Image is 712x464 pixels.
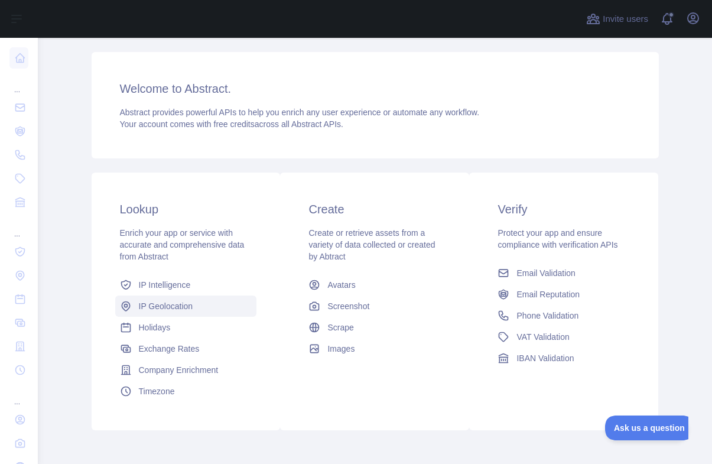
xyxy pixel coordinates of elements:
span: Your account comes with across all Abstract APIs. [120,119,343,129]
button: Invite users [584,9,651,28]
span: VAT Validation [516,331,569,343]
a: Avatars [304,274,446,296]
a: Email Validation [493,262,635,284]
span: Email Validation [516,267,575,279]
span: Protect your app and ensure compliance with verification APIs [498,228,617,249]
a: Company Enrichment [115,359,257,381]
div: ... [9,215,28,239]
span: free credits [214,119,255,129]
h3: Verify [498,201,630,218]
h3: Welcome to Abstract. [120,80,630,97]
span: Exchange Rates [139,343,200,355]
div: ... [9,71,28,95]
a: Screenshot [304,296,446,317]
a: Holidays [115,317,257,338]
span: IP Intelligence [139,279,191,291]
span: Holidays [139,322,171,333]
a: IBAN Validation [493,348,635,369]
span: IP Geolocation [139,300,193,312]
span: Enrich your app or service with accurate and comprehensive data from Abstract [120,228,245,261]
a: Images [304,338,446,359]
a: IP Intelligence [115,274,257,296]
a: Exchange Rates [115,338,257,359]
span: IBAN Validation [516,352,574,364]
span: Create or retrieve assets from a variety of data collected or created by Abtract [308,228,435,261]
span: Email Reputation [516,288,580,300]
a: Email Reputation [493,284,635,305]
span: Phone Validation [516,310,578,322]
div: ... [9,383,28,407]
h3: Create [308,201,441,218]
a: IP Geolocation [115,296,257,317]
h3: Lookup [120,201,252,218]
a: Timezone [115,381,257,402]
iframe: Toggle Customer Support [605,416,688,440]
span: Images [327,343,355,355]
span: Abstract provides powerful APIs to help you enrich any user experience or automate any workflow. [120,108,480,117]
span: Avatars [327,279,355,291]
span: Timezone [139,385,175,397]
span: Invite users [603,12,648,26]
a: Phone Validation [493,305,635,326]
span: Company Enrichment [139,364,219,376]
span: Screenshot [327,300,369,312]
a: VAT Validation [493,326,635,348]
span: Scrape [327,322,353,333]
a: Scrape [304,317,446,338]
